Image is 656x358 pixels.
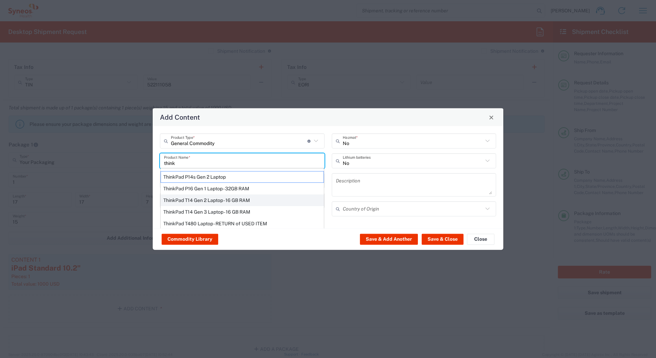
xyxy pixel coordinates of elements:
[487,112,496,122] button: Close
[161,218,324,229] div: ThinkPad T480 Laptop - RETURN of USED ITEM
[161,206,324,218] div: ThinkPad T14 Gen 3 Laptop - 16 GB RAM
[161,171,324,183] div: ThinkPad P14s Gen 2 Laptop
[467,234,494,244] button: Close
[161,194,324,206] div: ThinkPad T14 Gen 2 Laptop - 16 GB RAM
[160,112,200,122] h4: Add Content
[161,183,324,194] div: ThinkPad P16 Gen 1 Laptop - 32GB RAM
[162,234,218,244] button: Commodity Library
[360,234,418,244] button: Save & Add Another
[422,234,464,244] button: Save & Close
